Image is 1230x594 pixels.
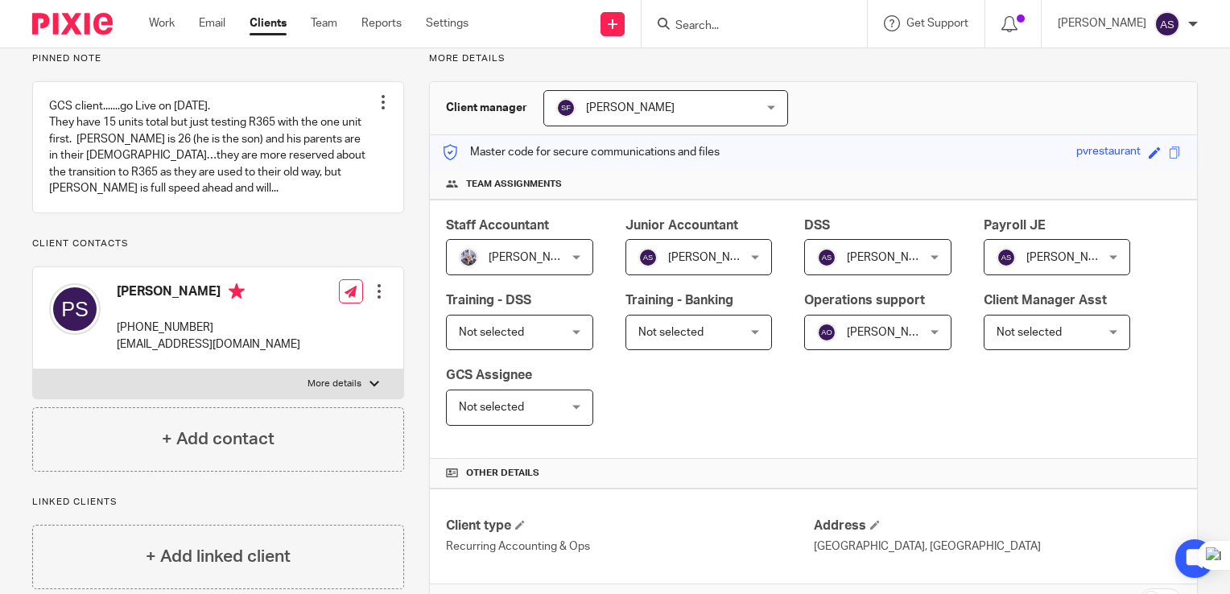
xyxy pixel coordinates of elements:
[674,19,819,34] input: Search
[1076,143,1141,162] div: pvrestaurant
[361,15,402,31] a: Reports
[117,283,300,303] h4: [PERSON_NAME]
[162,427,274,452] h4: + Add contact
[814,538,1181,555] p: [GEOGRAPHIC_DATA], [GEOGRAPHIC_DATA]
[307,377,361,390] p: More details
[149,15,175,31] a: Work
[429,52,1198,65] p: More details
[1058,15,1146,31] p: [PERSON_NAME]
[1154,11,1180,37] img: svg%3E
[625,219,738,232] span: Junior Accountant
[804,294,925,307] span: Operations support
[997,327,1062,338] span: Not selected
[847,252,935,263] span: [PERSON_NAME]
[984,219,1046,232] span: Payroll JE
[446,294,531,307] span: Training - DSS
[625,294,733,307] span: Training - Banking
[446,538,813,555] p: Recurring Accounting & Ops
[311,15,337,31] a: Team
[117,336,300,353] p: [EMAIL_ADDRESS][DOMAIN_NAME]
[638,248,658,267] img: svg%3E
[638,327,704,338] span: Not selected
[459,248,478,267] img: ProfilePhoto.JPG
[446,518,813,534] h4: Client type
[32,52,404,65] p: Pinned note
[426,15,468,31] a: Settings
[817,248,836,267] img: svg%3E
[847,327,935,338] span: [PERSON_NAME]
[466,467,539,480] span: Other details
[199,15,225,31] a: Email
[668,252,757,263] span: [PERSON_NAME]
[250,15,287,31] a: Clients
[817,323,836,342] img: svg%3E
[32,13,113,35] img: Pixie
[1026,252,1115,263] span: [PERSON_NAME]
[146,544,291,569] h4: + Add linked client
[442,144,720,160] p: Master code for secure communications and files
[814,518,1181,534] h4: Address
[459,327,524,338] span: Not selected
[997,248,1016,267] img: svg%3E
[229,283,245,299] i: Primary
[32,237,404,250] p: Client contacts
[32,496,404,509] p: Linked clients
[446,100,527,116] h3: Client manager
[466,178,562,191] span: Team assignments
[459,402,524,413] span: Not selected
[446,219,549,232] span: Staff Accountant
[489,252,577,263] span: [PERSON_NAME]
[906,18,968,29] span: Get Support
[446,369,532,382] span: GCS Assignee
[984,294,1107,307] span: Client Manager Asst
[556,98,576,118] img: svg%3E
[49,283,101,335] img: svg%3E
[586,102,675,113] span: [PERSON_NAME]
[804,219,830,232] span: DSS
[117,320,300,336] p: [PHONE_NUMBER]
